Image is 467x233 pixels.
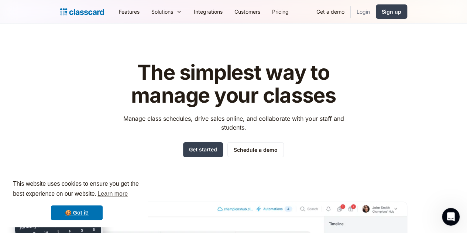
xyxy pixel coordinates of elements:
a: Schedule a demo [227,142,284,157]
a: Integrations [188,3,229,20]
a: Features [113,3,145,20]
div: Solutions [151,8,173,16]
a: dismiss cookie message [51,205,103,220]
h1: The simplest way to manage your classes [116,61,351,107]
a: home [60,7,104,17]
a: learn more about cookies [96,188,129,199]
a: Get started [183,142,223,157]
div: cookieconsent [6,172,148,227]
a: Customers [229,3,266,20]
a: Get a demo [310,3,350,20]
span: This website uses cookies to ensure you get the best experience on our website. [13,179,141,199]
a: Sign up [376,4,407,19]
a: Pricing [266,3,295,20]
p: Manage class schedules, drive sales online, and collaborate with your staff and students. [116,114,351,132]
div: Solutions [145,3,188,20]
iframe: Intercom live chat [442,208,460,226]
div: Sign up [382,8,401,16]
a: Login [351,3,376,20]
